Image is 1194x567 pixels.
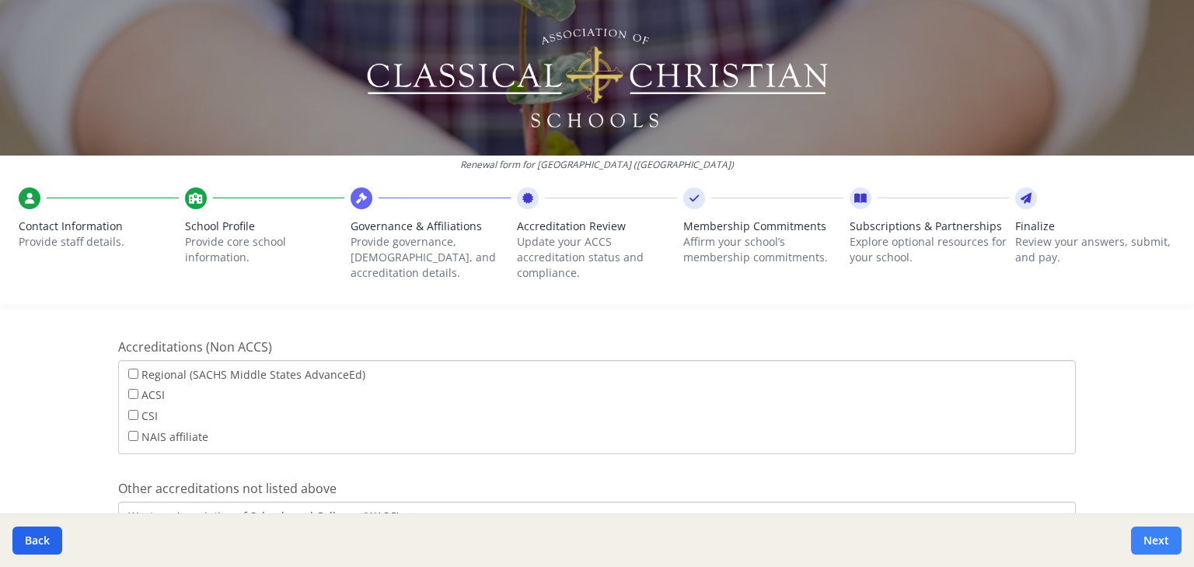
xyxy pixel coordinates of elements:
[118,480,337,497] span: Other accreditations not listed above
[128,431,138,441] input: NAIS affiliate
[850,219,1010,234] span: Subscriptions & Partnerships
[351,234,511,281] p: Provide governance, [DEMOGRAPHIC_DATA], and accreditation details.
[128,386,165,403] label: ACSI
[185,234,345,265] p: Provide core school information.
[19,234,179,250] p: Provide staff details.
[128,410,138,420] input: CSI
[517,234,677,281] p: Update your ACCS accreditation status and compliance.
[850,234,1010,265] p: Explore optional resources for your school.
[351,219,511,234] span: Governance & Affiliations
[128,407,158,424] label: CSI
[128,428,208,445] label: NAIS affiliate
[128,366,365,383] label: Regional (SACHS Middle States AdvanceEd)
[1015,219,1175,234] span: Finalize
[1131,527,1182,555] button: Next
[185,219,345,234] span: School Profile
[683,234,843,265] p: Affirm your school’s membership commitments.
[1015,234,1175,265] p: Review your answers, submit, and pay.
[517,219,677,234] span: Accreditation Review
[118,338,272,355] span: Accreditations (Non ACCS)
[12,527,62,555] button: Back
[683,219,843,234] span: Membership Commitments
[128,389,138,399] input: ACSI
[19,219,179,234] span: Contact Information
[365,23,830,132] img: Logo
[128,369,138,379] input: Regional (SACHS Middle States AdvanceEd)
